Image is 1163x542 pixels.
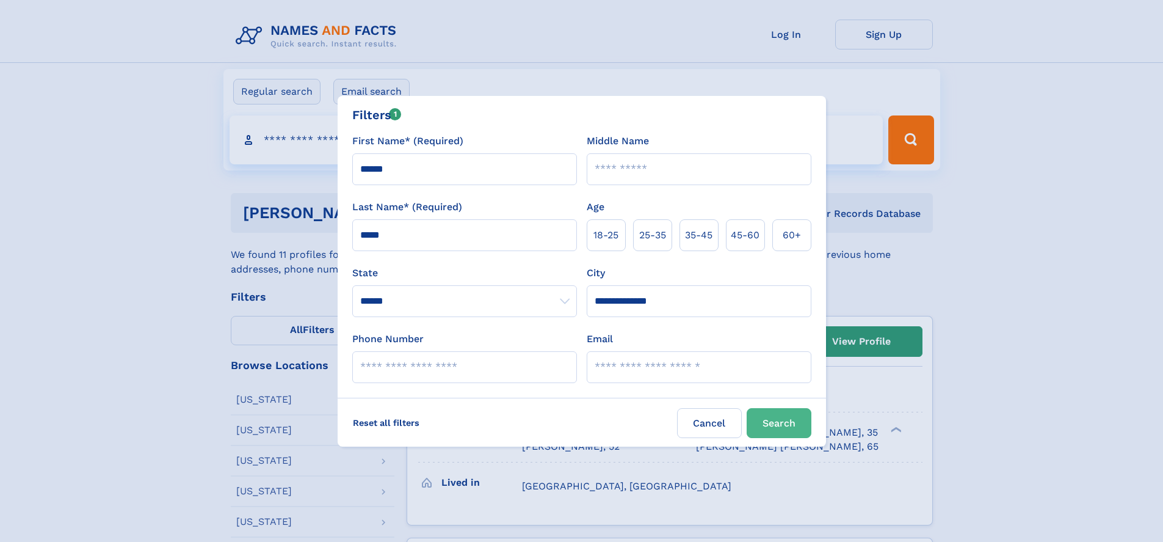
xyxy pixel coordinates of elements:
[352,134,463,148] label: First Name* (Required)
[345,408,427,438] label: Reset all filters
[587,332,613,346] label: Email
[587,200,604,214] label: Age
[731,228,759,243] span: 45‑60
[783,228,801,243] span: 60+
[587,134,649,148] label: Middle Name
[677,408,742,438] label: Cancel
[352,332,424,346] label: Phone Number
[593,228,618,243] span: 18‑25
[639,228,666,243] span: 25‑35
[352,266,577,280] label: State
[747,408,811,438] button: Search
[685,228,712,243] span: 35‑45
[587,266,605,280] label: City
[352,106,402,124] div: Filters
[352,200,462,214] label: Last Name* (Required)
